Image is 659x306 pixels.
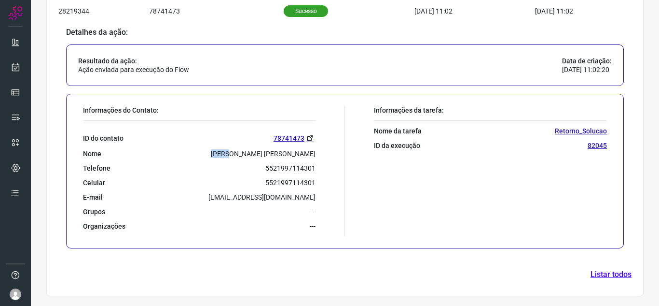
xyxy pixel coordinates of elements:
[555,127,607,135] p: Retorno_Solucao
[374,106,607,115] p: Informações da tarefa:
[374,127,422,135] p: Nome da tarefa
[83,106,316,115] p: Informações do Contato:
[78,65,189,74] p: Ação enviada para execução do Flow
[374,141,420,150] p: ID da execução
[83,178,105,187] p: Celular
[265,178,316,187] p: 5521997114301
[310,207,316,216] p: ---
[211,149,316,158] p: [PERSON_NAME] [PERSON_NAME]
[265,164,316,173] p: 5521997114301
[562,65,612,74] p: [DATE] 11:02:20
[83,207,105,216] p: Grupos
[66,28,624,37] p: Detalhes da ação:
[208,193,316,202] p: [EMAIL_ADDRESS][DOMAIN_NAME]
[274,132,316,144] a: 78741473
[83,222,125,231] p: Organizações
[83,134,124,143] p: ID do contato
[284,5,328,17] p: Sucesso
[83,193,103,202] p: E-mail
[310,222,316,231] p: ---
[588,141,607,150] p: 82045
[10,289,21,300] img: avatar-user-boy.jpg
[83,164,110,173] p: Telefone
[8,6,23,20] img: Logo
[562,57,612,65] p: Data de criação:
[83,149,101,158] p: Nome
[590,269,632,280] a: Listar todos
[78,57,189,65] p: Resultado da ação:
